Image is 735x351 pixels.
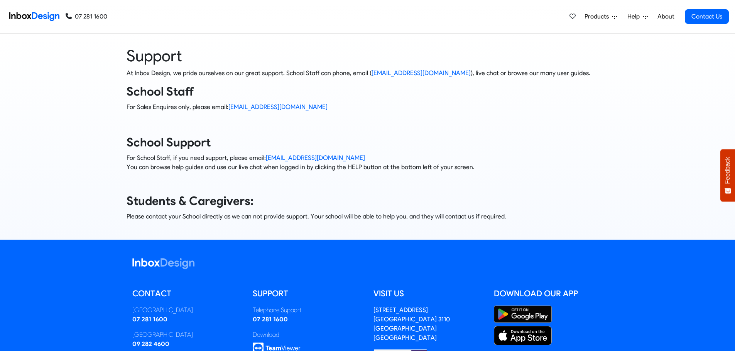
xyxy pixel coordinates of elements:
[581,9,620,24] a: Products
[66,12,107,21] a: 07 281 1600
[253,330,362,339] div: Download
[132,258,194,269] img: logo_inboxdesign_white.svg
[132,330,242,339] div: [GEOGRAPHIC_DATA]
[132,316,167,323] a: 07 281 1600
[494,288,603,299] h5: Download our App
[228,103,328,111] a: [EMAIL_ADDRESS][DOMAIN_NAME]
[720,149,735,202] button: Feedback - Show survey
[685,9,729,24] a: Contact Us
[655,9,676,24] a: About
[494,306,552,323] img: Google Play Store
[266,154,365,161] a: [EMAIL_ADDRESS][DOMAIN_NAME]
[724,157,731,184] span: Feedback
[127,135,211,149] strong: School Support
[132,340,169,348] a: 09 282 4600
[132,288,242,299] h5: Contact
[627,12,643,21] span: Help
[585,12,612,21] span: Products
[253,316,288,323] a: 07 281 1600
[127,212,609,221] p: Please contact your School directly as we can not provide support. Your school will be able to he...
[624,9,651,24] a: Help
[127,69,609,78] p: At Inbox Design, we pride ourselves on our great support. School Staff can phone, email ( ), live...
[127,46,609,65] heading: Support
[132,306,242,315] div: [GEOGRAPHIC_DATA]
[372,69,471,77] a: [EMAIL_ADDRESS][DOMAIN_NAME]
[253,288,362,299] h5: Support
[373,306,450,341] a: [STREET_ADDRESS][GEOGRAPHIC_DATA] 3110[GEOGRAPHIC_DATA][GEOGRAPHIC_DATA]
[373,288,483,299] h5: Visit us
[373,306,450,341] address: [STREET_ADDRESS] [GEOGRAPHIC_DATA] 3110 [GEOGRAPHIC_DATA] [GEOGRAPHIC_DATA]
[127,153,609,172] p: For School Staff, if you need support, please email: You can browse help guides and use our live ...
[127,84,194,99] strong: School Staff
[253,306,362,315] div: Telephone Support
[494,326,552,345] img: Apple App Store
[127,194,253,208] strong: Students & Caregivers:
[127,102,609,112] p: For Sales Enquires only, please email:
